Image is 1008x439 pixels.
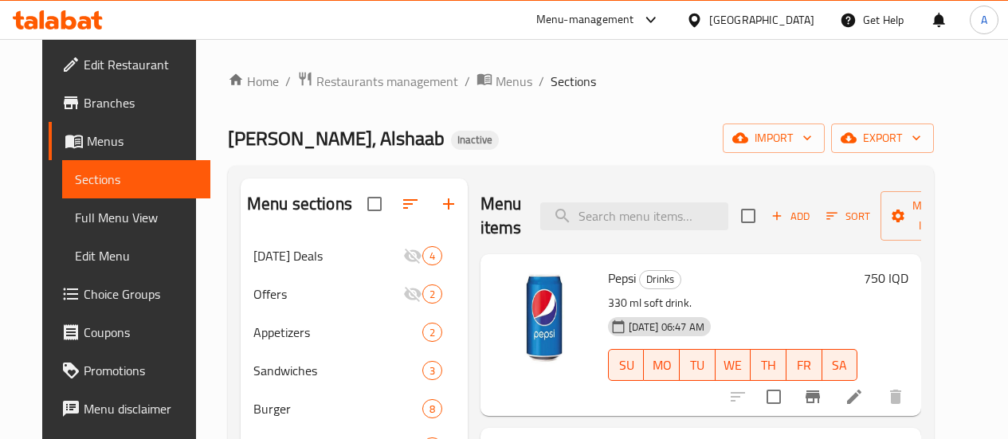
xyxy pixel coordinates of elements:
[864,267,908,289] h6: 750 IQD
[84,361,198,380] span: Promotions
[844,128,921,148] span: export
[826,207,870,225] span: Sort
[84,284,198,304] span: Choice Groups
[615,354,638,377] span: SU
[253,246,403,265] span: [DATE] Deals
[75,246,198,265] span: Edit Menu
[391,185,429,223] span: Sort sections
[480,192,522,240] h2: Menu items
[877,378,915,416] button: delete
[686,354,709,377] span: TU
[253,246,403,265] div: Ramadan Deals
[241,237,468,275] div: [DATE] Deals4
[831,123,934,153] button: export
[49,45,210,84] a: Edit Restaurant
[49,122,210,160] a: Menus
[822,204,874,229] button: Sort
[62,237,210,275] a: Edit Menu
[477,71,532,92] a: Menus
[253,323,422,342] span: Appetizers
[769,207,812,225] span: Add
[829,354,852,377] span: SA
[228,120,445,156] span: [PERSON_NAME], Alshaab
[731,199,765,233] span: Select section
[253,284,403,304] span: Offers
[84,399,198,418] span: Menu disclaimer
[496,72,532,91] span: Menus
[241,275,468,313] div: Offers2
[765,204,816,229] span: Add item
[735,128,812,148] span: import
[845,387,864,406] a: Edit menu item
[241,351,468,390] div: Sandwiches3
[423,363,441,378] span: 3
[358,187,391,221] span: Select all sections
[757,354,780,377] span: TH
[49,275,210,313] a: Choice Groups
[981,11,987,29] span: A
[422,246,442,265] div: items
[536,10,634,29] div: Menu-management
[403,246,422,265] svg: Inactive section
[422,284,442,304] div: items
[87,131,198,151] span: Menus
[540,202,728,230] input: search
[423,402,441,417] span: 8
[49,390,210,428] a: Menu disclaimer
[423,325,441,340] span: 2
[793,354,816,377] span: FR
[716,349,751,381] button: WE
[316,72,458,91] span: Restaurants management
[49,351,210,390] a: Promotions
[49,313,210,351] a: Coupons
[241,390,468,428] div: Burger8
[403,284,422,304] svg: Inactive section
[62,198,210,237] a: Full Menu View
[893,196,975,236] span: Manage items
[253,399,422,418] span: Burger
[786,349,822,381] button: FR
[723,123,825,153] button: import
[493,267,595,369] img: Pepsi
[644,349,680,381] button: MO
[794,378,832,416] button: Branch-specific-item
[822,349,858,381] button: SA
[49,84,210,122] a: Branches
[228,71,934,92] nav: breadcrumb
[84,323,198,342] span: Coupons
[465,72,470,91] li: /
[551,72,596,91] span: Sections
[297,71,458,92] a: Restaurants management
[75,170,198,189] span: Sections
[608,293,858,313] p: 330 ml soft drink.
[709,11,814,29] div: [GEOGRAPHIC_DATA]
[429,185,468,223] button: Add section
[423,287,441,302] span: 2
[622,319,711,335] span: [DATE] 06:47 AM
[650,354,673,377] span: MO
[451,133,499,147] span: Inactive
[608,349,645,381] button: SU
[62,160,210,198] a: Sections
[608,266,636,290] span: Pepsi
[539,72,544,91] li: /
[253,361,422,380] span: Sandwiches
[84,55,198,74] span: Edit Restaurant
[722,354,745,377] span: WE
[228,72,279,91] a: Home
[285,72,291,91] li: /
[751,349,786,381] button: TH
[75,208,198,227] span: Full Menu View
[765,204,816,229] button: Add
[247,192,352,216] h2: Menu sections
[241,313,468,351] div: Appetizers2
[423,249,441,264] span: 4
[84,93,198,112] span: Branches
[640,270,680,288] span: Drinks
[881,191,987,241] button: Manage items
[757,380,790,414] span: Select to update
[639,270,681,289] div: Drinks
